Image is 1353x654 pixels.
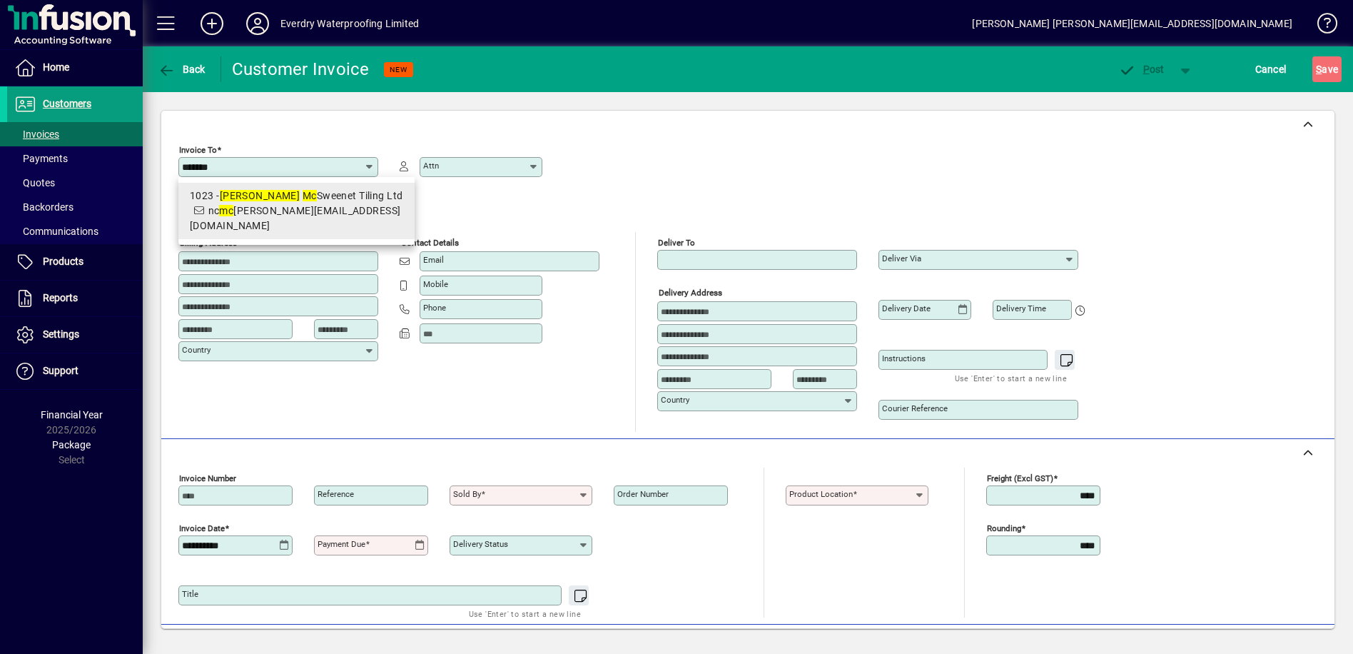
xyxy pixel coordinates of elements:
[423,303,446,313] mat-label: Phone
[1118,64,1165,75] span: ost
[7,244,143,280] a: Products
[280,12,419,35] div: Everdry Waterproofing Limited
[154,56,209,82] button: Back
[14,153,68,164] span: Payments
[189,11,235,36] button: Add
[955,370,1067,386] mat-hint: Use 'Enter' to start a new line
[43,328,79,340] span: Settings
[235,11,280,36] button: Profile
[1307,3,1335,49] a: Knowledge Base
[972,12,1292,35] div: [PERSON_NAME] [PERSON_NAME][EMAIL_ADDRESS][DOMAIN_NAME]
[220,190,300,201] em: [PERSON_NAME]
[469,605,581,622] mat-hint: Use 'Enter' to start a new line
[1316,58,1338,81] span: ave
[1316,64,1322,75] span: S
[303,190,317,201] em: Mc
[318,489,354,499] mat-label: Reference
[1143,64,1150,75] span: P
[996,303,1046,313] mat-label: Delivery time
[179,523,225,533] mat-label: Invoice date
[423,279,448,289] mat-label: Mobile
[1111,56,1172,82] button: Post
[7,146,143,171] a: Payments
[52,439,91,451] span: Package
[14,201,74,213] span: Backorders
[7,317,143,353] a: Settings
[143,56,221,82] app-page-header-button: Back
[661,395,689,405] mat-label: Country
[178,183,415,239] mat-option: 1023 - Noel McSweenet Tiling Ltd
[7,281,143,316] a: Reports
[182,345,211,355] mat-label: Country
[617,489,669,499] mat-label: Order number
[1312,56,1342,82] button: Save
[882,403,948,413] mat-label: Courier Reference
[7,195,143,219] a: Backorders
[7,353,143,389] a: Support
[182,589,198,599] mat-label: Title
[423,161,439,171] mat-label: Attn
[190,188,403,203] div: 1023 - Sweenet Tiling Ltd
[1255,58,1287,81] span: Cancel
[987,523,1021,533] mat-label: Rounding
[789,489,853,499] mat-label: Product location
[41,409,103,421] span: Financial Year
[7,50,143,86] a: Home
[43,61,69,73] span: Home
[14,129,59,140] span: Invoices
[43,365,78,376] span: Support
[318,539,365,549] mat-label: Payment due
[453,489,481,499] mat-label: Sold by
[190,205,401,231] span: nc [PERSON_NAME][EMAIL_ADDRESS][DOMAIN_NAME]
[219,205,233,216] em: mc
[7,122,143,146] a: Invoices
[987,473,1053,483] mat-label: Freight (excl GST)
[43,292,78,303] span: Reports
[658,238,695,248] mat-label: Deliver To
[158,64,206,75] span: Back
[14,177,55,188] span: Quotes
[1252,56,1290,82] button: Cancel
[43,98,91,109] span: Customers
[453,539,508,549] mat-label: Delivery status
[882,253,921,263] mat-label: Deliver via
[7,219,143,243] a: Communications
[7,171,143,195] a: Quotes
[882,303,931,313] mat-label: Delivery date
[232,58,370,81] div: Customer Invoice
[423,255,444,265] mat-label: Email
[390,65,407,74] span: NEW
[14,226,98,237] span: Communications
[882,353,926,363] mat-label: Instructions
[359,227,382,250] button: Copy to Delivery address
[179,473,236,483] mat-label: Invoice number
[179,145,217,155] mat-label: Invoice To
[43,256,83,267] span: Products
